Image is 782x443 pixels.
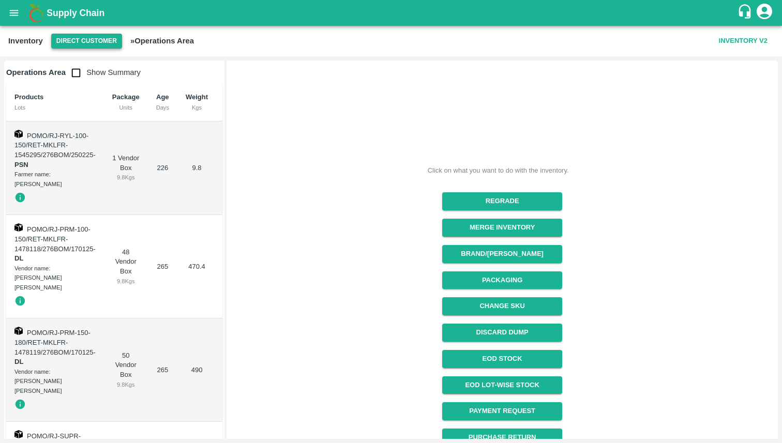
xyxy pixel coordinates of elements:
[6,68,66,77] b: Operations Area
[737,4,755,22] div: customer-support
[14,367,96,395] div: Vendor name: [PERSON_NAME] [PERSON_NAME]
[130,37,194,45] b: » Operations Area
[112,103,140,112] div: Units
[112,248,140,286] div: 48 Vendor Box
[14,329,94,356] span: POMO/RJ-PRM-150-180/RET-MKLFR-1478119/276BOM/170125
[192,164,201,172] span: 9.8
[442,350,562,368] a: EOD Stock
[148,215,177,318] td: 265
[442,402,562,420] a: Payment Request
[14,103,96,112] div: Lots
[14,130,23,138] img: box
[2,1,26,25] button: open drawer
[14,151,96,169] span: -
[442,324,562,342] button: Discard Dump
[442,297,562,315] button: Change SKU
[14,327,23,335] img: box
[14,358,23,365] strong: DL
[755,2,774,24] div: account of current user
[47,6,737,20] a: Supply Chain
[156,103,169,112] div: Days
[148,121,177,216] td: 226
[14,225,94,252] span: POMO/RJ-PRM-100-150/RET-MKLFR-1478118/276BOM/170125
[442,376,562,394] a: EOD Lot-wise Stock
[442,192,562,210] button: Regrade
[715,32,772,50] button: Inventory V2
[51,34,122,49] button: Select DC
[112,93,140,101] b: Package
[186,93,208,101] b: Weight
[112,351,140,389] div: 50 Vendor Box
[14,170,96,189] div: Farmer name: [PERSON_NAME]
[112,380,140,389] div: 9.8 Kgs
[112,173,140,182] div: 9.8 Kgs
[14,132,94,159] span: POMO/RJ-RYL-100-150/RET-MKLFR-1545295/276BOM/250225
[148,318,177,422] td: 265
[442,271,562,289] button: Packaging
[186,103,208,112] div: Kgs
[14,161,28,169] strong: PSN
[156,93,169,101] b: Age
[191,366,203,374] span: 490
[14,93,43,101] b: Products
[14,264,96,292] div: Vendor name: [PERSON_NAME] [PERSON_NAME]
[188,263,205,270] span: 470.4
[428,165,569,176] div: Click on what you want to do with the inventory.
[47,8,104,18] b: Supply Chain
[14,254,23,262] strong: DL
[66,68,141,77] span: Show Summary
[112,154,140,182] div: 1 Vendor Box
[112,277,140,286] div: 9.8 Kgs
[14,430,23,438] img: box
[14,223,23,232] img: box
[8,37,43,45] b: Inventory
[442,219,562,237] button: Merge Inventory
[442,245,562,263] button: Brand/[PERSON_NAME]
[26,3,47,23] img: logo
